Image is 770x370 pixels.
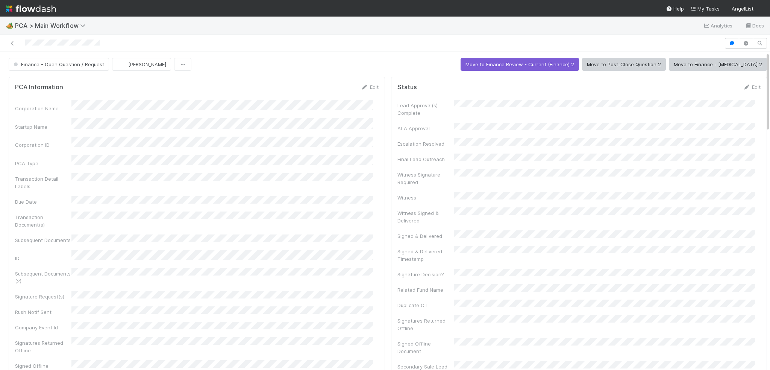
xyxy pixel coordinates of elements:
div: Final Lead Outreach [397,155,454,163]
a: Edit [361,84,379,90]
div: ID [15,254,71,262]
div: Help [666,5,684,12]
span: AngelList [732,6,753,12]
div: Transaction Document(s) [15,213,71,228]
a: Analytics [703,21,733,30]
div: Signature Request(s) [15,293,71,300]
div: PCA Type [15,160,71,167]
img: logo-inverted-e16ddd16eac7371096b0.svg [6,2,56,15]
div: Related Fund Name [397,286,454,294]
div: Subsequent Documents [15,236,71,244]
div: Rush Notif Sent [15,308,71,316]
span: [PERSON_NAME] [128,61,166,67]
div: Signed & Delivered Timestamp [397,248,454,263]
a: My Tasks [690,5,720,12]
img: avatar_e5ec2f5b-afc7-4357-8cf1-2139873d70b1.png [756,5,764,13]
h5: Status [397,84,417,91]
span: My Tasks [690,6,720,12]
div: Duplicate CT [397,301,454,309]
button: Move to Finance Review - Current (Finance) 2 [461,58,579,71]
div: Signed Offline Document [397,340,454,355]
div: Transaction Detail Labels [15,175,71,190]
div: Signatures Returned Offline [397,317,454,332]
img: avatar_e5ec2f5b-afc7-4357-8cf1-2139873d70b1.png [118,61,126,68]
span: Finance - Open Question / Request [12,61,104,67]
div: ALA Approval [397,125,454,132]
div: Witness Signed & Delivered [397,209,454,224]
div: Escalation Resolved [397,140,454,148]
div: Corporation Name [15,105,71,112]
div: Lead Approval(s) Complete [397,102,454,117]
div: Subsequent Documents (2) [15,270,71,285]
a: Docs [745,21,764,30]
div: Startup Name [15,123,71,131]
span: 🏕️ [6,22,14,29]
a: Edit [743,84,761,90]
span: PCA > Main Workflow [15,22,89,29]
div: Witness Signature Required [397,171,454,186]
div: Signed & Delivered [397,232,454,240]
button: Move to Finance - [MEDICAL_DATA] 2 [669,58,767,71]
h5: PCA Information [15,84,63,91]
div: Due Date [15,198,71,206]
button: [PERSON_NAME] [112,58,171,71]
div: Corporation ID [15,141,71,149]
div: Signature Decision? [397,271,454,278]
button: Finance - Open Question / Request [9,58,109,71]
div: Signatures Returned Offline [15,339,71,354]
button: Move to Post-Close Question 2 [582,58,666,71]
div: Witness [397,194,454,201]
div: Company Event Id [15,324,71,331]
